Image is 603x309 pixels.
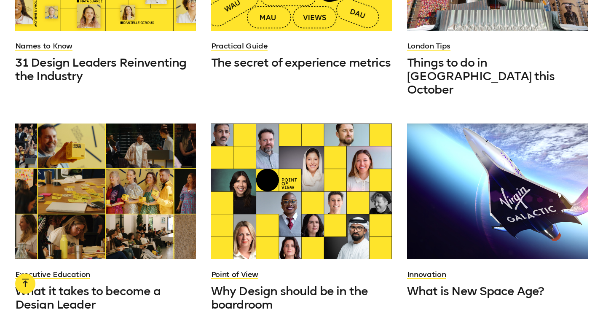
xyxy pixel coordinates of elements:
[407,270,446,279] a: Innovation
[211,41,268,51] a: Practical Guide
[407,284,544,298] span: What is New Space Age?
[407,56,588,97] a: Things to do in [GEOGRAPHIC_DATA] this October
[407,285,588,298] a: What is New Space Age?
[211,270,258,279] a: Point of View
[15,41,72,51] a: Names to Know
[407,56,555,97] span: Things to do in [GEOGRAPHIC_DATA] this October
[407,41,450,51] a: London Tips
[15,56,196,83] a: 31 Design Leaders Reinventing the Industry
[15,270,90,279] a: Executive Education
[15,56,187,83] span: 31 Design Leaders Reinventing the Industry
[211,56,392,70] a: The secret of experience metrics
[211,56,391,70] span: The secret of experience metrics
